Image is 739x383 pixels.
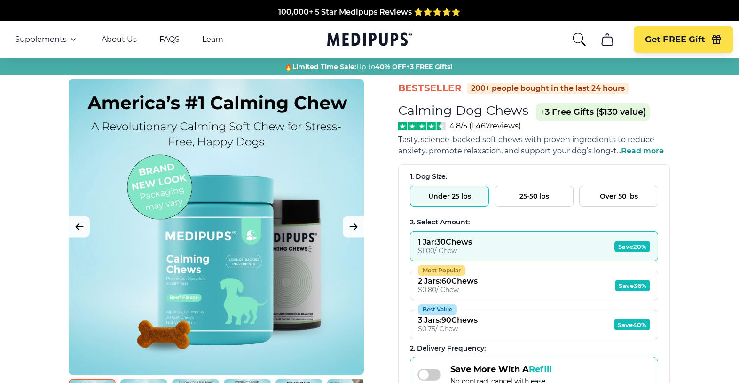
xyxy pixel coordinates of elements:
span: ... [617,146,664,155]
div: 1. Dog Size: [410,172,658,181]
span: Save 36% [615,280,650,291]
h1: Calming Dog Chews [398,103,528,118]
span: 2 . Delivery Frequency: [410,344,486,352]
div: $ 0.80 / Chew [418,286,478,294]
div: Best Value [418,304,457,315]
span: BestSeller [398,82,462,95]
button: Next Image [343,216,364,238]
button: cart [596,28,619,51]
button: 1 Jar:30Chews$1.00/ ChewSave20% [410,231,658,261]
a: Medipups [327,31,412,50]
span: Read more [621,146,664,155]
span: Made In The [GEOGRAPHIC_DATA] from domestic & globally sourced ingredients [213,16,526,25]
button: 25-50 lbs [495,186,574,207]
span: 🔥 Up To + [284,62,452,72]
span: anxiety, promote relaxation, and support your dog’s long-t [398,146,617,155]
a: FAQS [159,35,180,44]
span: Tasty, science-backed soft chews with proven ingredients to reduce [398,135,654,144]
img: Stars - 4.8 [398,122,446,130]
button: Most Popular2 Jars:60Chews$0.80/ ChewSave36% [410,271,658,300]
span: Save 20% [614,241,650,252]
div: 3 Jars : 90 Chews [418,316,478,325]
div: 1 Jar : 30 Chews [418,238,472,247]
div: 2. Select Amount: [410,218,658,227]
a: About Us [102,35,137,44]
a: Learn [202,35,223,44]
span: Save More With A [450,364,551,375]
span: Get FREE Gift [645,34,705,45]
span: 100,000+ 5 Star Medipups Reviews ⭐️⭐️⭐️⭐️⭐️ [278,5,461,14]
span: Supplements [15,35,67,44]
button: Over 50 lbs [579,186,658,207]
button: Previous Image [69,216,90,238]
div: 2 Jars : 60 Chews [418,277,478,286]
span: +3 Free Gifts ($130 value) [536,103,650,121]
div: 200+ people bought in the last 24 hours [467,83,629,94]
span: Refill [529,364,551,375]
div: $ 0.75 / Chew [418,325,478,333]
button: Best Value3 Jars:90Chews$0.75/ ChewSave40% [410,310,658,339]
button: search [572,32,587,47]
span: Save 40% [614,319,650,330]
button: Supplements [15,34,79,45]
button: Get FREE Gift [634,26,733,53]
span: 4.8/5 ( 1,467 reviews) [449,121,521,130]
div: $ 1.00 / Chew [418,247,472,255]
div: Most Popular [418,265,465,276]
button: Under 25 lbs [410,186,489,207]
